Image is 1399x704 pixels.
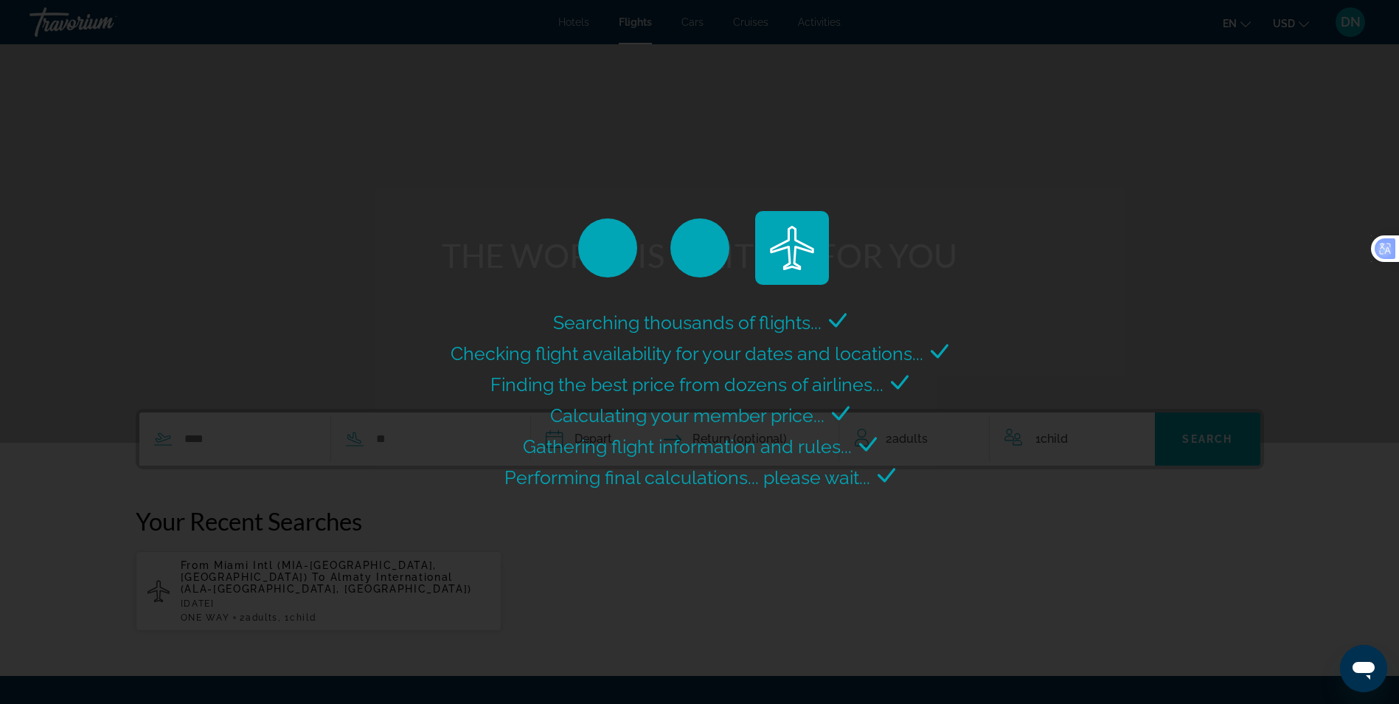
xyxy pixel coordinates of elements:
[451,342,923,365] span: Checking flight availability for your dates and locations...
[553,311,822,334] span: Searching thousands of flights...
[490,373,884,396] span: Finding the best price from dozens of airlines...
[550,404,825,427] span: Calculating your member price...
[523,435,852,458] span: Gathering flight information and rules...
[1340,645,1387,692] iframe: Button to launch messaging window
[504,466,870,489] span: Performing final calculations... please wait...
